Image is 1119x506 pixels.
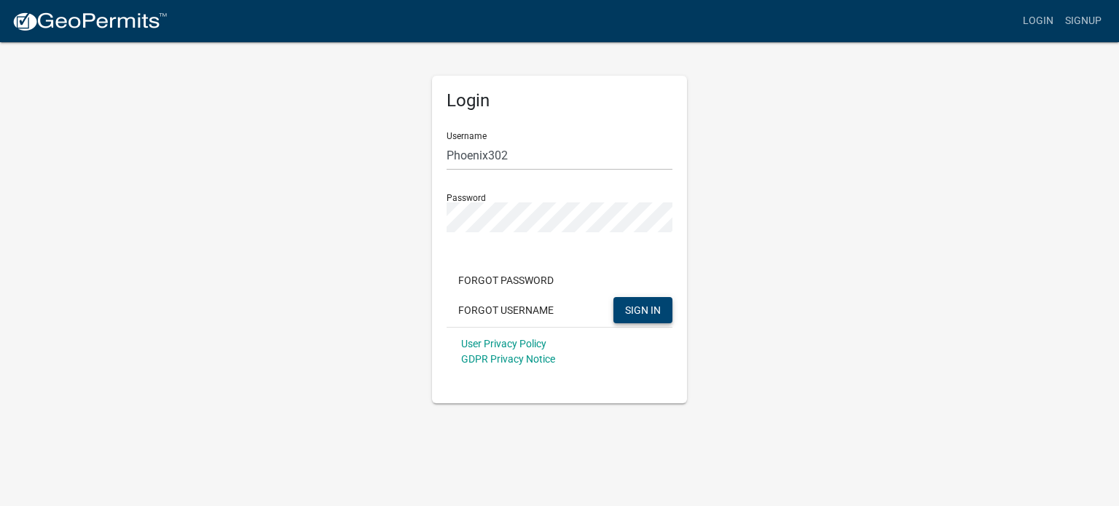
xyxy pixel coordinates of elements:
[1059,7,1107,35] a: Signup
[447,267,565,293] button: Forgot Password
[447,297,565,323] button: Forgot Username
[613,297,672,323] button: SIGN IN
[625,304,661,315] span: SIGN IN
[461,353,555,365] a: GDPR Privacy Notice
[461,338,546,349] a: User Privacy Policy
[447,90,672,111] h5: Login
[1017,7,1059,35] a: Login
